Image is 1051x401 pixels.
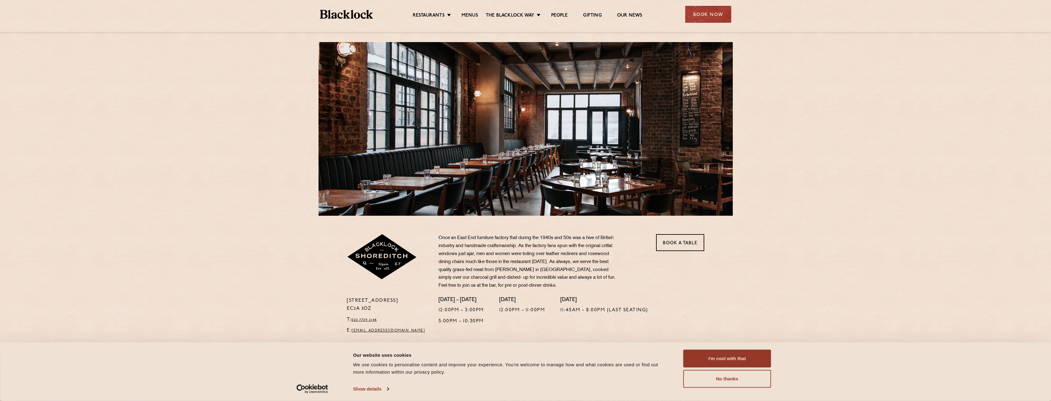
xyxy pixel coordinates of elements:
[462,13,478,19] a: Menus
[560,306,648,314] p: 11:45am - 8:00pm (Last seating)
[347,234,418,280] img: Shoreditch-stamp-v2-default.svg
[439,297,484,304] h4: [DATE] - [DATE]
[439,234,620,290] p: Once an East End furniture factory that during the 1940s and 50s was a hive of British industry a...
[353,351,670,359] div: Our website uses cookies
[551,13,568,19] a: People
[353,361,670,376] div: We use cookies to personalise content and improve your experience. You're welcome to manage how a...
[656,234,704,251] a: Book a Table
[347,327,429,335] p: E:
[351,318,377,322] a: 020 7739 2148
[617,13,643,19] a: Our News
[439,317,484,325] p: 5:00pm - 10:30pm
[685,6,731,23] div: Book Now
[439,306,484,314] p: 12:00pm - 3:00pm
[583,13,601,19] a: Gifting
[486,13,534,19] a: The Blacklock Way
[320,10,373,19] img: BL_Textured_Logo-footer-cropped.svg
[285,384,339,394] a: Usercentrics Cookiebot - opens in a new window
[683,370,771,388] button: No thanks
[413,13,445,19] a: Restaurants
[499,306,545,314] p: 12:00pm - 11:00pm
[683,350,771,368] button: I'm cool with that
[347,316,429,324] p: T:
[499,297,545,304] h4: [DATE]
[352,329,425,332] a: [EMAIL_ADDRESS][DOMAIN_NAME]
[353,384,389,394] a: Show details
[560,297,648,304] h4: [DATE]
[347,297,429,313] p: [STREET_ADDRESS] EC2A 3DZ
